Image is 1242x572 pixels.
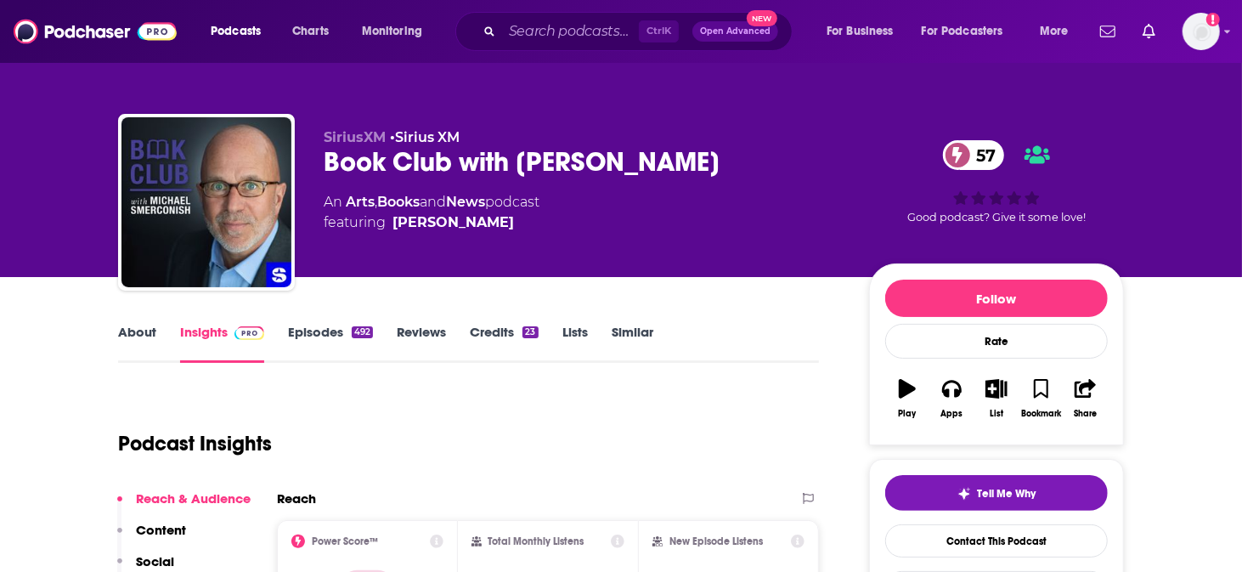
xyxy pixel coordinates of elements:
h2: Power Score™ [312,535,378,547]
img: Book Club with Michael Smerconish [121,117,291,287]
svg: Add a profile image [1206,13,1220,26]
button: tell me why sparkleTell Me Why [885,475,1108,511]
p: Content [136,522,186,538]
div: Play [899,409,917,419]
a: Show notifications dropdown [1136,17,1162,46]
img: Podchaser Pro [234,326,264,340]
button: Follow [885,280,1108,317]
a: Arts [346,194,375,210]
button: Content [117,522,186,553]
div: 23 [522,326,538,338]
div: Rate [885,324,1108,359]
div: Bookmark [1021,409,1061,419]
span: Podcasts [211,20,261,43]
span: Monitoring [362,20,422,43]
a: Michael Smerconish [392,212,514,233]
a: About [118,324,156,363]
button: Reach & Audience [117,490,251,522]
div: An podcast [324,192,539,233]
img: tell me why sparkle [957,487,971,501]
a: Charts [281,18,339,45]
a: Credits23 [470,324,538,363]
span: • [390,129,460,145]
span: Ctrl K [639,20,679,42]
button: Open AdvancedNew [692,21,778,42]
a: Sirius XM [395,129,460,145]
div: List [990,409,1003,419]
span: featuring [324,212,539,233]
button: Apps [929,368,974,429]
a: InsightsPodchaser Pro [180,324,264,363]
a: Episodes492 [288,324,373,363]
div: Share [1074,409,1097,419]
a: News [446,194,485,210]
div: Search podcasts, credits, & more... [471,12,809,51]
span: 57 [960,140,1005,170]
p: Social [136,553,174,569]
h2: New Episode Listens [669,535,763,547]
p: Reach & Audience [136,490,251,507]
span: Tell Me Why [978,487,1036,501]
a: Reviews [397,324,446,363]
button: open menu [199,18,283,45]
span: SiriusXM [324,129,386,145]
input: Search podcasts, credits, & more... [502,18,639,45]
h1: Podcast Insights [118,431,272,456]
span: Logged in as TESSWOODSPR [1183,13,1220,50]
a: 57 [943,140,1005,170]
span: New [747,10,777,26]
img: Podchaser - Follow, Share and Rate Podcasts [14,15,177,48]
span: More [1040,20,1069,43]
button: Show profile menu [1183,13,1220,50]
span: Charts [292,20,329,43]
a: Similar [612,324,653,363]
button: open menu [1028,18,1090,45]
div: 492 [352,326,373,338]
a: Books [377,194,420,210]
span: For Business [827,20,894,43]
span: Open Advanced [700,27,771,36]
span: , [375,194,377,210]
button: Share [1064,368,1108,429]
a: Lists [562,324,588,363]
span: Good podcast? Give it some love! [907,211,1086,224]
button: open menu [911,18,1028,45]
button: open menu [815,18,915,45]
button: Bookmark [1019,368,1063,429]
span: and [420,194,446,210]
a: Show notifications dropdown [1093,17,1122,46]
span: For Podcasters [922,20,1003,43]
button: List [974,368,1019,429]
button: Play [885,368,929,429]
h2: Reach [277,490,316,507]
button: open menu [350,18,444,45]
div: 57Good podcast? Give it some love! [869,129,1124,235]
div: Apps [941,409,963,419]
h2: Total Monthly Listens [488,535,584,547]
img: User Profile [1183,13,1220,50]
a: Contact This Podcast [885,524,1108,558]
